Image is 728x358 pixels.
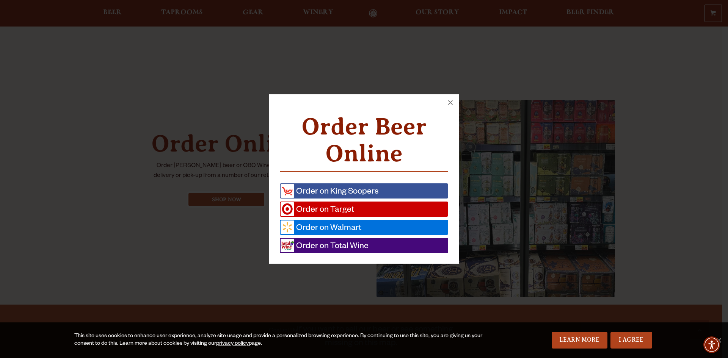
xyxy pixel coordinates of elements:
a: Order on Total Wine (opens in a new window) [280,238,448,253]
a: privacy policy [216,341,249,347]
a: Order on King Soopers (opens in a new window) [280,183,448,199]
a: Order on Walmart (opens in a new window) [280,220,448,235]
div: Accessibility Menu [703,336,720,353]
a: I Agree [610,332,652,349]
a: Learn More [552,332,607,349]
button: × [442,94,459,111]
img: Wall-Mart.png [281,220,294,234]
span: Order on Total Wine [294,239,369,252]
div: This site uses cookies to enhance user experience, analyze site usage and provide a personalized ... [74,333,488,348]
span: Order on Walmart [294,220,361,234]
img: Target.png [281,202,294,216]
img: R.jpg [281,239,294,252]
img: kingsp.png [281,184,294,198]
span: Order on King Soopers [294,184,378,198]
span: Order on Target [294,202,354,216]
h2: Order Beer Online [280,113,448,167]
a: Order on Target (opens in a new window) [280,202,448,217]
